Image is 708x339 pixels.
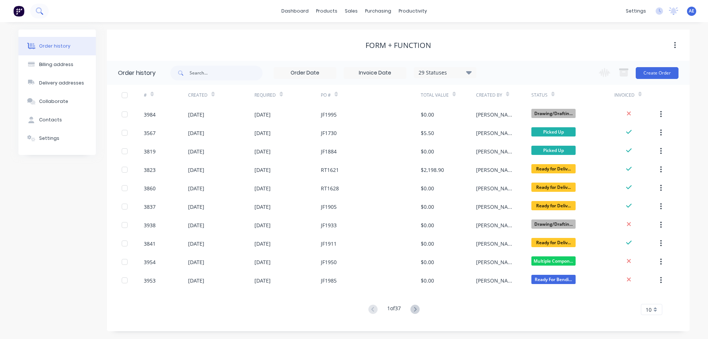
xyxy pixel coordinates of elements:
div: $2,198.90 [421,166,444,174]
input: Search... [190,66,263,80]
div: Order history [118,69,156,77]
div: [PERSON_NAME] [476,111,517,118]
button: Contacts [18,111,96,129]
div: Collaborate [39,98,68,105]
div: Created [188,92,208,98]
div: [PERSON_NAME] [476,240,517,248]
div: [DATE] [188,203,204,211]
div: JF1985 [321,277,337,284]
div: JF1884 [321,148,337,155]
div: [PERSON_NAME] [476,166,517,174]
div: 3567 [144,129,156,137]
div: productivity [395,6,431,17]
div: products [312,6,341,17]
div: 3953 [144,277,156,284]
div: RT1621 [321,166,339,174]
div: 3860 [144,184,156,192]
div: 3938 [144,221,156,229]
div: $0.00 [421,203,434,211]
div: 3823 [144,166,156,174]
div: [DATE] [188,221,204,229]
div: Order history [39,43,70,49]
div: $0.00 [421,148,434,155]
button: Settings [18,129,96,148]
div: $0.00 [421,240,434,248]
div: # [144,85,188,105]
div: RT1628 [321,184,339,192]
div: Total Value [421,85,476,105]
div: Form + Function [365,41,431,50]
div: [DATE] [188,184,204,192]
div: 3837 [144,203,156,211]
span: Ready for Deliv... [531,183,576,192]
div: [PERSON_NAME] [476,148,517,155]
div: purchasing [361,6,395,17]
div: Created By [476,85,531,105]
div: Required [254,85,321,105]
div: $0.00 [421,258,434,266]
div: Status [531,92,548,98]
input: Invoice Date [344,68,406,79]
span: Multiple Compon... [531,256,576,266]
div: [DATE] [188,258,204,266]
div: Settings [39,135,59,142]
div: Invoiced [614,92,635,98]
div: 3984 [144,111,156,118]
div: [PERSON_NAME] [476,129,517,137]
div: $0.00 [421,184,434,192]
div: [PERSON_NAME] [476,184,517,192]
span: Drawing/Draftin... [531,219,576,229]
div: settings [622,6,650,17]
div: PO # [321,85,420,105]
div: Status [531,85,614,105]
input: Order Date [274,68,336,79]
div: [DATE] [254,221,271,229]
div: [PERSON_NAME] [476,277,517,284]
div: Invoiced [614,85,659,105]
div: $0.00 [421,221,434,229]
div: [DATE] [188,129,204,137]
span: Picked Up [531,146,576,155]
div: 3954 [144,258,156,266]
div: JF1730 [321,129,337,137]
span: Ready For Bendi... [531,275,576,284]
div: 3819 [144,148,156,155]
div: Delivery addresses [39,80,84,86]
span: Drawing/Draftin... [531,109,576,118]
span: Picked Up [531,127,576,136]
div: Billing address [39,61,73,68]
div: [DATE] [254,184,271,192]
button: Collaborate [18,92,96,111]
button: Delivery addresses [18,74,96,92]
button: Create Order [636,67,678,79]
div: [DATE] [254,148,271,155]
div: $5.50 [421,129,434,137]
div: Created [188,85,254,105]
div: [DATE] [254,277,271,284]
div: JF1995 [321,111,337,118]
a: dashboard [278,6,312,17]
div: [DATE] [254,203,271,211]
div: [DATE] [254,258,271,266]
div: # [144,92,147,98]
button: Billing address [18,55,96,74]
div: [DATE] [188,148,204,155]
div: $0.00 [421,277,434,284]
div: [PERSON_NAME] [476,258,517,266]
span: Ready for Deliv... [531,238,576,247]
span: Ready for Deliv... [531,201,576,210]
div: JF1950 [321,258,337,266]
div: 29 Statuses [414,69,476,77]
div: Created By [476,92,502,98]
div: [DATE] [188,277,204,284]
div: [DATE] [254,166,271,174]
div: sales [341,6,361,17]
div: Contacts [39,117,62,123]
div: 3841 [144,240,156,248]
div: JF1905 [321,203,337,211]
div: Required [254,92,276,98]
div: PO # [321,92,331,98]
div: [DATE] [188,166,204,174]
div: JF1911 [321,240,337,248]
button: Order history [18,37,96,55]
